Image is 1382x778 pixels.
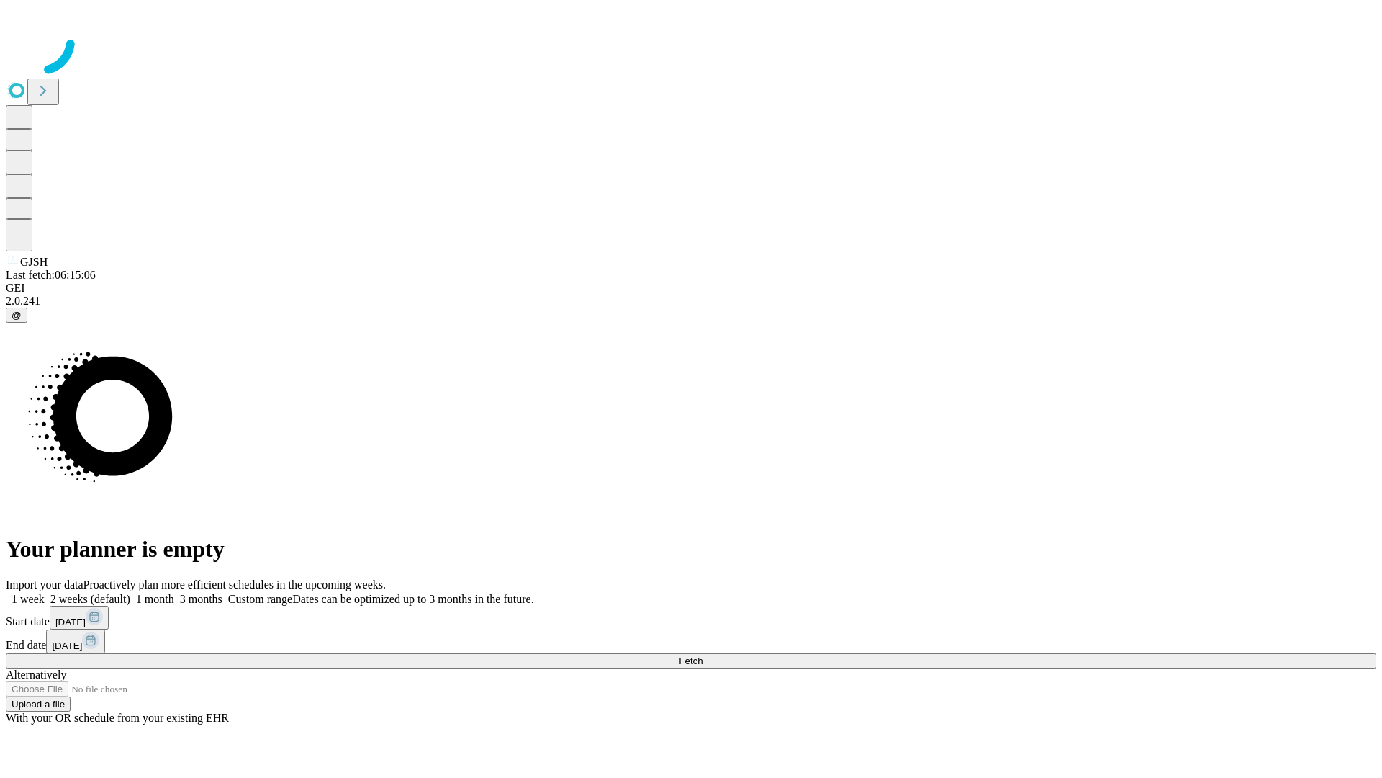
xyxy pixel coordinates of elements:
[12,310,22,321] span: @
[6,308,27,323] button: @
[46,630,105,653] button: [DATE]
[6,712,229,724] span: With your OR schedule from your existing EHR
[6,295,1376,308] div: 2.0.241
[6,630,1376,653] div: End date
[6,269,96,281] span: Last fetch: 06:15:06
[50,606,109,630] button: [DATE]
[6,606,1376,630] div: Start date
[6,282,1376,295] div: GEI
[228,593,292,605] span: Custom range
[292,593,533,605] span: Dates can be optimized up to 3 months in the future.
[55,617,86,627] span: [DATE]
[6,578,83,591] span: Import your data
[679,656,703,666] span: Fetch
[6,697,71,712] button: Upload a file
[180,593,222,605] span: 3 months
[136,593,174,605] span: 1 month
[12,593,45,605] span: 1 week
[6,653,1376,669] button: Fetch
[6,536,1376,563] h1: Your planner is empty
[83,578,386,591] span: Proactively plan more efficient schedules in the upcoming weeks.
[6,669,66,681] span: Alternatively
[20,256,48,268] span: GJSH
[50,593,130,605] span: 2 weeks (default)
[52,640,82,651] span: [DATE]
